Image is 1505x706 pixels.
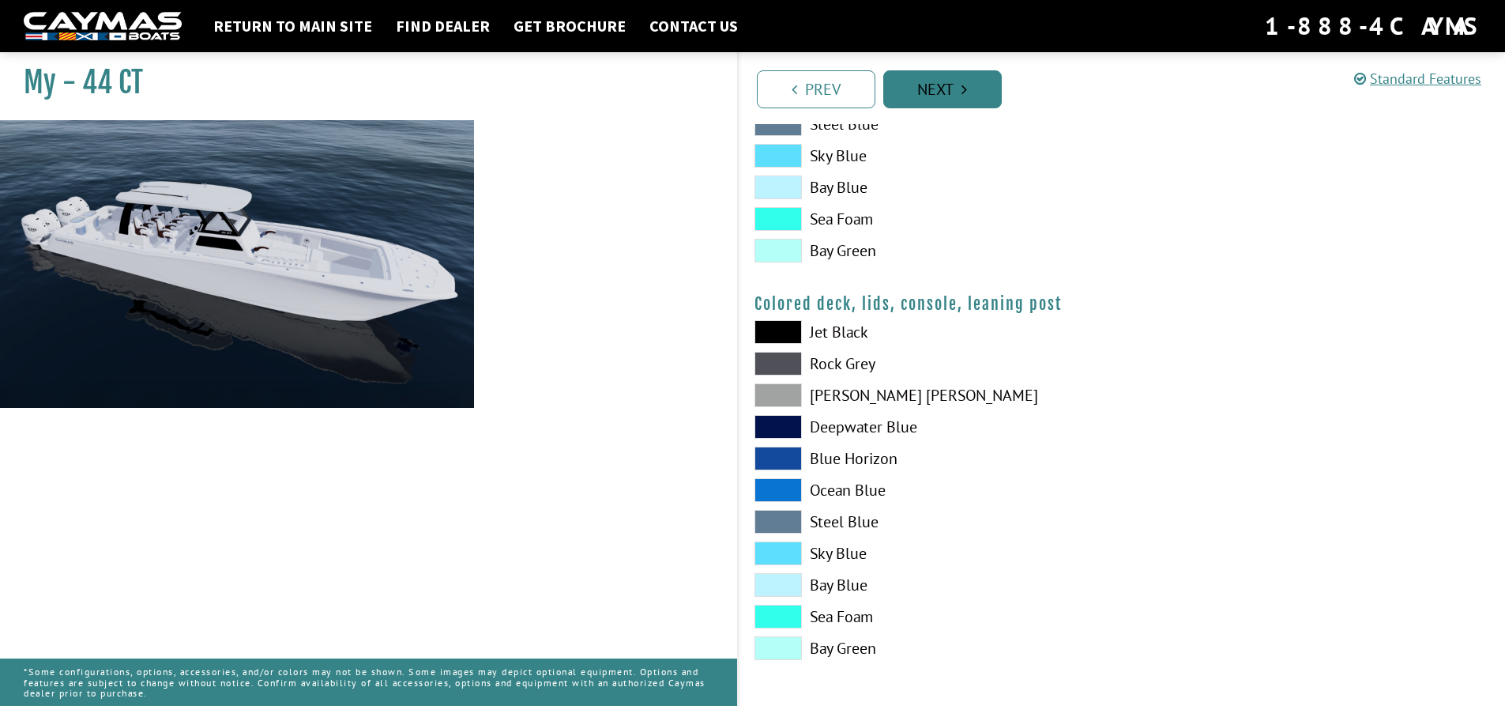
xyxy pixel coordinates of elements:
[754,239,1106,262] label: Bay Green
[754,144,1106,168] label: Sky Blue
[757,70,875,108] a: Prev
[754,573,1106,597] label: Bay Blue
[754,112,1106,136] label: Steel Blue
[883,70,1002,108] a: Next
[754,636,1106,660] label: Bay Green
[1354,70,1481,88] a: Standard Features
[754,383,1106,407] label: [PERSON_NAME] [PERSON_NAME]
[754,478,1106,502] label: Ocean Blue
[24,659,713,706] p: *Some configurations, options, accessories, and/or colors may not be shown. Some images may depic...
[642,16,746,36] a: Contact Us
[754,352,1106,376] label: Rock Grey
[754,207,1106,231] label: Sea Foam
[754,415,1106,439] label: Deepwater Blue
[754,176,1106,199] label: Bay Blue
[754,320,1106,344] label: Jet Black
[754,294,1490,314] h4: Colored deck, lids, console, leaning post
[1265,9,1481,43] div: 1-888-4CAYMAS
[754,542,1106,565] label: Sky Blue
[506,16,634,36] a: Get Brochure
[754,605,1106,629] label: Sea Foam
[205,16,380,36] a: Return to main site
[388,16,498,36] a: Find Dealer
[24,65,698,100] h1: My - 44 CT
[754,447,1106,470] label: Blue Horizon
[24,12,182,41] img: white-logo-c9c8dbefe5ff5ceceb0f0178aa75bf4bb51f6bca0971e226c86eb53dfe498488.png
[754,510,1106,534] label: Steel Blue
